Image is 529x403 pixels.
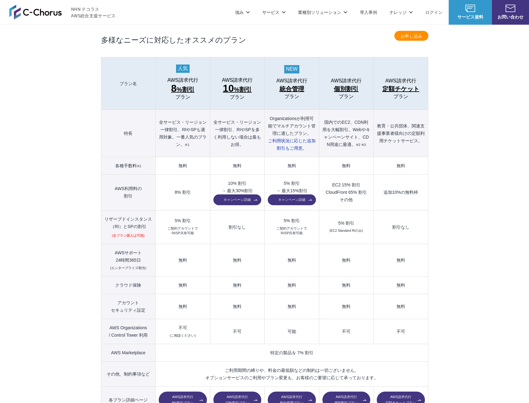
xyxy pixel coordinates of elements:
div: 5% 割引 [322,221,370,225]
td: 無料 [156,294,210,319]
td: 無料 [374,294,428,319]
p: ナレッジ [389,9,413,15]
div: 5% 割引 [268,218,316,223]
a: AWS総合支援サービス C-Chorus NHN テコラスAWS総合支援サービス [9,5,116,19]
img: お問い合わせ [506,5,515,12]
span: プラン [230,94,245,100]
a: AWS請求代行 8%割引 プラン [159,77,207,100]
span: AWS請求代行 [331,78,362,84]
th: 国内でのEC2、CDN利用を大幅割引。Webやキャンペーンサイト、CDN用途に最適。 [319,110,373,157]
a: AWS請求代行 10%割引プラン [213,77,261,100]
p: 業種別ソリューション [298,9,347,15]
small: (EC2 Standard RIのみ) [330,228,363,233]
img: AWS総合支援サービス C-Chorus サービス資料 [465,5,475,12]
span: NHN テコラス AWS総合支援サービス [71,6,116,19]
img: AWS総合支援サービス C-Chorus [9,5,62,19]
th: AWSサポート 24時間365日 [101,244,156,276]
td: EC2 15% 割引 CloudFront 65% 割引 その他 [319,175,373,210]
small: ※1 [137,164,141,168]
span: 統合管理 [279,84,304,94]
a: ログイン [425,9,443,15]
p: 強み [235,9,250,15]
span: プラン [284,94,299,99]
small: (全プラン購入は可能) [112,233,145,238]
span: AWS請求代行 [385,78,416,84]
span: ご利用状況に応じた [268,138,316,151]
td: 無料 [156,276,210,294]
span: 8 [171,83,177,94]
a: キャンペーン詳細 [268,194,316,205]
span: 10 [223,83,234,94]
th: プラン名 [101,57,156,110]
td: 無料 [265,157,319,175]
a: AWS請求代行 統合管理プラン [268,78,316,99]
td: 追加10%の無料枠 [374,175,428,210]
td: 可能 [265,319,319,344]
span: 定額チケット [382,84,419,94]
span: AWS請求代行 [276,78,307,84]
a: お申し込み [394,31,428,41]
td: 割引なし [374,210,428,244]
small: ※2 ※3 [356,143,366,147]
td: 無料 [156,157,210,175]
td: 無料 [265,244,319,276]
small: ご契約アカウントで RI/SP共有可能 [276,226,307,236]
td: 無料 [319,294,373,319]
span: 個別割引 [334,84,359,94]
th: 教育・公共団体、関連支援事業者様向けの定額利用チケットサービス。 [374,110,428,157]
small: ※1 [185,143,189,147]
td: 無料 [374,276,428,294]
td: 不可 [156,319,210,344]
td: 10% 割引 → 最大30%割引 [210,175,264,210]
a: AWS請求代行 定額チケットプラン [377,78,425,99]
span: お申し込み [394,33,428,39]
a: キャンペーン詳細 [213,194,261,205]
td: 不可 [319,319,373,344]
div: 5% 割引 [159,218,207,223]
th: 特長 [101,110,156,157]
td: 特定の製品を 7% 割引 [156,344,428,362]
a: 導入事例 [360,9,377,15]
td: 無料 [319,276,373,294]
span: サービス資料 [449,14,492,20]
th: アカウント セキュリティ設定 [101,294,156,319]
span: プラン [339,94,354,99]
small: ご契約アカウントで RI/SP共有可能 [167,226,198,236]
td: ご利用期間の縛りや、料金の最低額などの制約は一切ございません。 オプションサービスのご利用やプラン変更も、お客様のご要望に応じて承っております。 [156,362,428,387]
span: プラン [393,94,408,99]
td: 無料 [210,276,264,294]
small: (ご相談ください) [170,334,196,337]
a: AWS請求代行 個別割引プラン [322,78,370,99]
span: プラン [175,94,190,100]
td: 無料 [374,157,428,175]
td: 5% 割引 → 最大15%割引 [265,175,319,210]
th: リザーブドインスタンス （RI）とSPの割引 [101,210,156,244]
td: 割引なし [210,210,264,244]
td: 無料 [319,244,373,276]
th: 全サービス・リージョン一律割引、RIやSPを多く利用しない場合は最もお得。 [210,110,264,157]
span: %割引 [171,83,195,94]
th: Organizationsが利用可能でマルチアカウント管理に適したプラン。 [265,110,319,157]
span: %割引 [223,83,252,94]
span: お問い合わせ [492,14,529,20]
a: 特長・メリット [276,33,306,39]
small: (エンタープライズ相当) [110,266,146,270]
a: よくある質問 [359,33,385,39]
th: その他、制約事項など [101,362,156,387]
td: 無料 [210,294,264,319]
td: 不可 [374,319,428,344]
th: クラウド保険 [101,276,156,294]
td: 無料 [265,294,319,319]
span: AWS請求代行 [222,77,253,83]
p: サービス [262,9,286,15]
a: 請求代行プラン [237,33,267,39]
h3: 多様なニーズに対応したオススメのプラン [101,34,428,45]
td: 無料 [319,157,373,175]
td: 8% 割引 [156,175,210,210]
th: AWS利用料の 割引 [101,175,156,210]
td: 無料 [210,157,264,175]
span: AWS請求代行 [167,77,198,83]
th: 全サービス・リージョン一律割引、RIやSPも適用対象。一番人気のプラン。 [156,110,210,157]
td: 無料 [156,244,210,276]
td: 無料 [265,276,319,294]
